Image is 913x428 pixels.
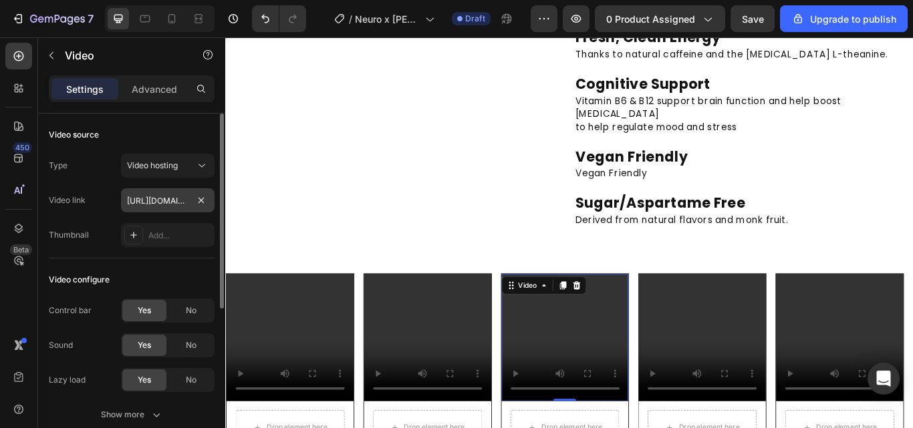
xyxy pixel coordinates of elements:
[49,274,110,286] div: Video configure
[49,304,92,316] div: Control bar
[1,276,149,425] video: Video
[349,12,352,26] span: /
[132,82,177,96] p: Advanced
[642,276,790,425] video: Video
[481,276,630,425] video: Video
[408,13,801,27] p: Thanks to natural caffeine and the [MEDICAL_DATA] L-theanine.
[186,374,197,386] span: No
[49,403,215,427] button: Show more
[5,5,100,32] button: 7
[791,12,896,26] div: Upgrade to publish
[186,339,197,351] span: No
[225,37,913,428] iframe: Design area
[138,304,151,316] span: Yes
[408,152,801,166] p: Vegan Friendly
[138,374,151,386] span: Yes
[742,13,764,25] span: Save
[121,154,215,178] button: Video hosting
[49,339,73,351] div: Sound
[408,43,565,65] strong: Cognitive Support
[408,67,801,112] p: Vitamin B6 & B12 support brain function and help boost [MEDICAL_DATA] to help regulate mood and s...
[355,12,420,26] span: Neuro x [PERSON_NAME] Strawberry Cake Mints Product Page - [DATE] 03:37:31
[606,12,695,26] span: 0 product assigned
[408,128,539,150] strong: Vegan Friendly
[731,5,775,32] button: Save
[49,374,86,386] div: Lazy load
[10,244,32,255] div: Beta
[321,276,470,425] video: Video
[49,129,99,141] div: Video source
[49,194,86,206] div: Video link
[186,304,197,316] span: No
[161,276,309,425] video: Video
[780,5,908,32] button: Upgrade to publish
[595,5,725,32] button: 0 product assigned
[338,284,366,296] div: Video
[66,82,104,96] p: Settings
[148,230,211,242] div: Add...
[408,182,606,204] strong: Sugar/Aspartame Free
[868,363,900,395] div: Open Intercom Messenger
[49,160,68,172] div: Type
[13,142,32,153] div: 450
[252,5,306,32] div: Undo/Redo
[138,339,151,351] span: Yes
[465,13,485,25] span: Draft
[408,206,801,221] p: Derived from natural flavors and monk fruit.
[49,229,89,241] div: Thumbnail
[121,188,215,212] input: Insert video url here
[127,160,178,170] span: Video hosting
[65,47,178,63] p: Video
[101,408,163,421] div: Show more
[88,11,94,27] p: 7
